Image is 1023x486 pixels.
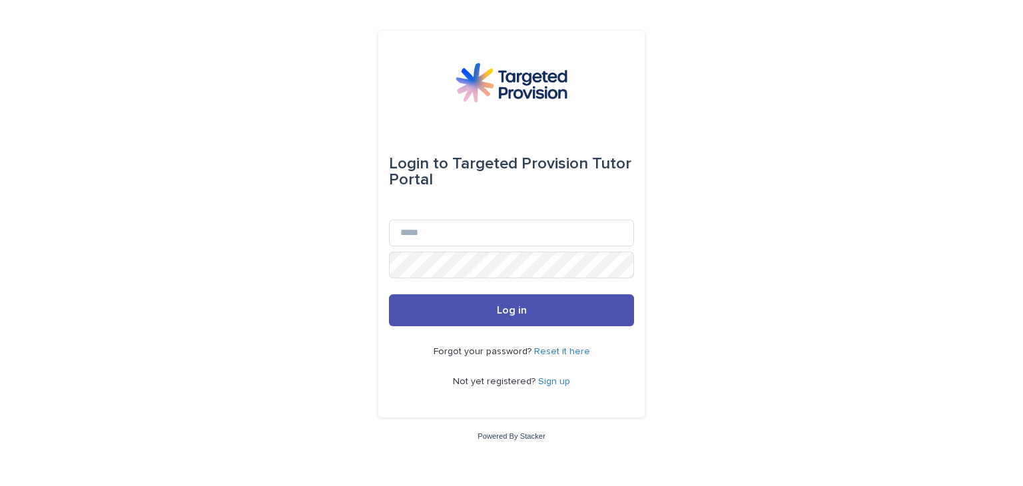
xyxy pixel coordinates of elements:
a: Reset it here [534,347,590,356]
a: Sign up [538,377,570,386]
span: Login to [389,156,448,172]
div: Targeted Provision Tutor Portal [389,145,634,198]
span: Not yet registered? [453,377,538,386]
img: M5nRWzHhSzIhMunXDL62 [456,63,567,103]
a: Powered By Stacker [478,432,545,440]
button: Log in [389,294,634,326]
span: Forgot your password? [434,347,534,356]
span: Log in [497,305,527,316]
